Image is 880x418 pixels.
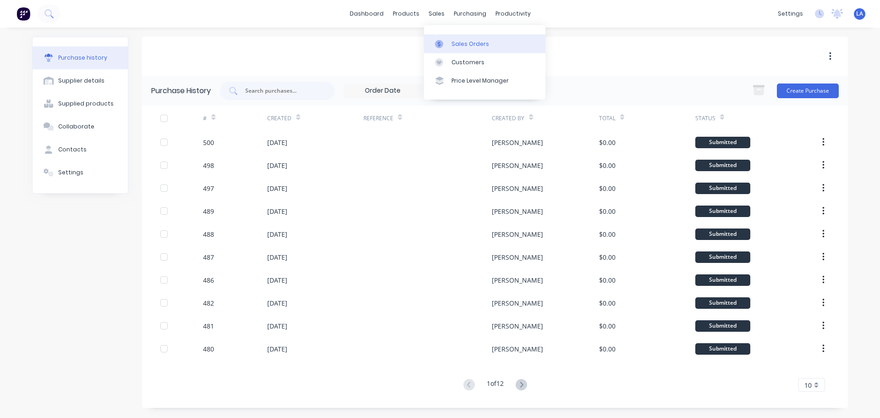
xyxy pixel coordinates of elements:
[203,206,214,216] div: 489
[487,379,504,392] div: 1 of 12
[449,7,491,21] div: purchasing
[33,69,128,92] button: Supplier details
[599,138,616,147] div: $0.00
[33,46,128,69] button: Purchase history
[267,252,287,262] div: [DATE]
[773,7,808,21] div: settings
[203,275,214,285] div: 486
[599,252,616,262] div: $0.00
[203,321,214,331] div: 481
[267,138,287,147] div: [DATE]
[244,86,320,95] input: Search purchases...
[492,298,543,308] div: [PERSON_NAME]
[267,114,291,123] div: Created
[804,380,812,390] span: 10
[492,321,543,331] div: [PERSON_NAME]
[33,115,128,138] button: Collaborate
[492,275,543,285] div: [PERSON_NAME]
[492,229,543,239] div: [PERSON_NAME]
[203,344,214,354] div: 480
[599,229,616,239] div: $0.00
[363,114,393,123] div: Reference
[424,72,545,90] a: Price Level Manager
[203,229,214,239] div: 488
[33,92,128,115] button: Supplied products
[58,54,107,62] div: Purchase history
[599,298,616,308] div: $0.00
[424,53,545,72] a: Customers
[492,344,543,354] div: [PERSON_NAME]
[599,321,616,331] div: $0.00
[492,252,543,262] div: [PERSON_NAME]
[33,161,128,184] button: Settings
[599,275,616,285] div: $0.00
[203,298,214,308] div: 482
[345,7,388,21] a: dashboard
[203,252,214,262] div: 487
[695,274,750,286] div: Submitted
[492,138,543,147] div: [PERSON_NAME]
[58,168,83,177] div: Settings
[695,320,750,332] div: Submitted
[492,161,543,170] div: [PERSON_NAME]
[203,138,214,147] div: 500
[58,100,114,108] div: Supplied products
[492,114,524,123] div: Created By
[451,77,509,85] div: Price Level Manager
[695,137,750,148] div: Submitted
[424,7,449,21] div: sales
[599,344,616,354] div: $0.00
[344,84,421,98] input: Order Date
[33,138,128,161] button: Contacts
[695,251,750,263] div: Submitted
[599,206,616,216] div: $0.00
[695,229,750,240] div: Submitted
[151,85,211,96] div: Purchase History
[451,40,489,48] div: Sales Orders
[267,161,287,170] div: [DATE]
[267,321,287,331] div: [DATE]
[203,184,214,193] div: 497
[695,160,750,171] div: Submitted
[58,145,87,154] div: Contacts
[267,344,287,354] div: [DATE]
[451,58,484,67] div: Customers
[695,343,750,355] div: Submitted
[695,206,750,217] div: Submitted
[267,184,287,193] div: [DATE]
[267,206,287,216] div: [DATE]
[492,206,543,216] div: [PERSON_NAME]
[695,297,750,309] div: Submitted
[16,7,30,21] img: Factory
[599,161,616,170] div: $0.00
[267,229,287,239] div: [DATE]
[203,114,207,123] div: #
[267,275,287,285] div: [DATE]
[424,34,545,53] a: Sales Orders
[388,7,424,21] div: products
[599,184,616,193] div: $0.00
[492,184,543,193] div: [PERSON_NAME]
[856,10,863,18] span: LA
[695,183,750,194] div: Submitted
[58,123,94,131] div: Collaborate
[599,114,616,123] div: Total
[695,114,715,123] div: Status
[203,161,214,170] div: 498
[267,298,287,308] div: [DATE]
[58,77,104,85] div: Supplier details
[777,84,839,98] button: Create Purchase
[491,7,535,21] div: productivity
